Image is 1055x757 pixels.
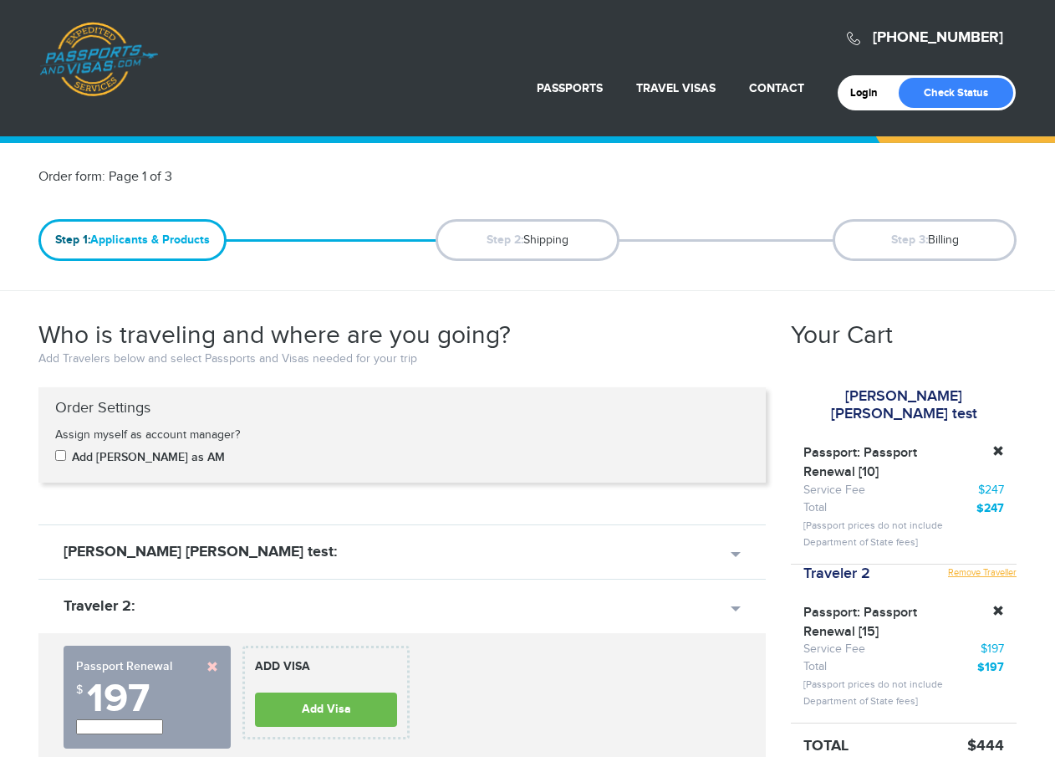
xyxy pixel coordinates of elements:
[38,320,511,350] h2: Who is traveling and where are you going?
[803,678,943,707] small: [Passport prices do not include Department of State fees]
[26,168,527,187] div: Order form: Page 1 of 3
[803,519,943,548] small: [Passport prices do not include Department of State fees]
[948,565,1017,581] a: Remove Traveller
[55,233,90,247] strong: Step 1:
[636,81,716,95] a: Travel Visas
[954,483,1004,499] div: $247
[38,524,766,579] a: [PERSON_NAME] [PERSON_NAME] test:
[487,233,523,247] strong: Step 2:
[255,693,397,727] a: Add Visa
[833,219,1017,261] span: Billing
[38,579,766,633] a: Traveler 2:
[803,659,929,676] div: Total
[537,81,603,95] a: Passports
[873,28,1003,47] a: [PHONE_NUMBER]
[791,320,893,350] h2: Your Cart
[76,683,83,697] sup: $
[899,78,1013,108] a: Check Status
[39,22,158,97] a: Passports & [DOMAIN_NAME]
[76,679,218,719] div: 197
[43,400,762,417] h4: Order Settings
[976,501,1004,515] strong: $247
[803,642,929,658] div: Service Fee
[791,565,883,583] div: Traveler 2
[967,737,1004,755] strong: $444
[791,387,1017,423] div: [PERSON_NAME] [PERSON_NAME] test
[55,429,270,442] h5: Assign myself as account manager?
[76,659,172,673] span: Passport Renewal
[38,219,227,261] span: Applicants & Products
[954,642,1004,658] div: $197
[38,350,766,368] p: Add Travelers below and select Passports and Visas needed for your trip
[791,739,925,755] h5: Total
[255,658,397,688] strong: ADD VISA
[803,444,929,483] strong: Passport: Passport Renewal [10]
[977,660,1004,674] strong: $197
[436,219,619,261] span: Shipping
[72,449,225,466] label: Add [PERSON_NAME] as AM
[803,500,929,517] div: Total
[749,81,804,95] a: Contact
[850,86,889,100] a: Login
[803,483,929,499] div: Service Fee
[891,233,928,247] strong: Step 3:
[803,604,929,642] strong: Passport: Passport Renewal [15]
